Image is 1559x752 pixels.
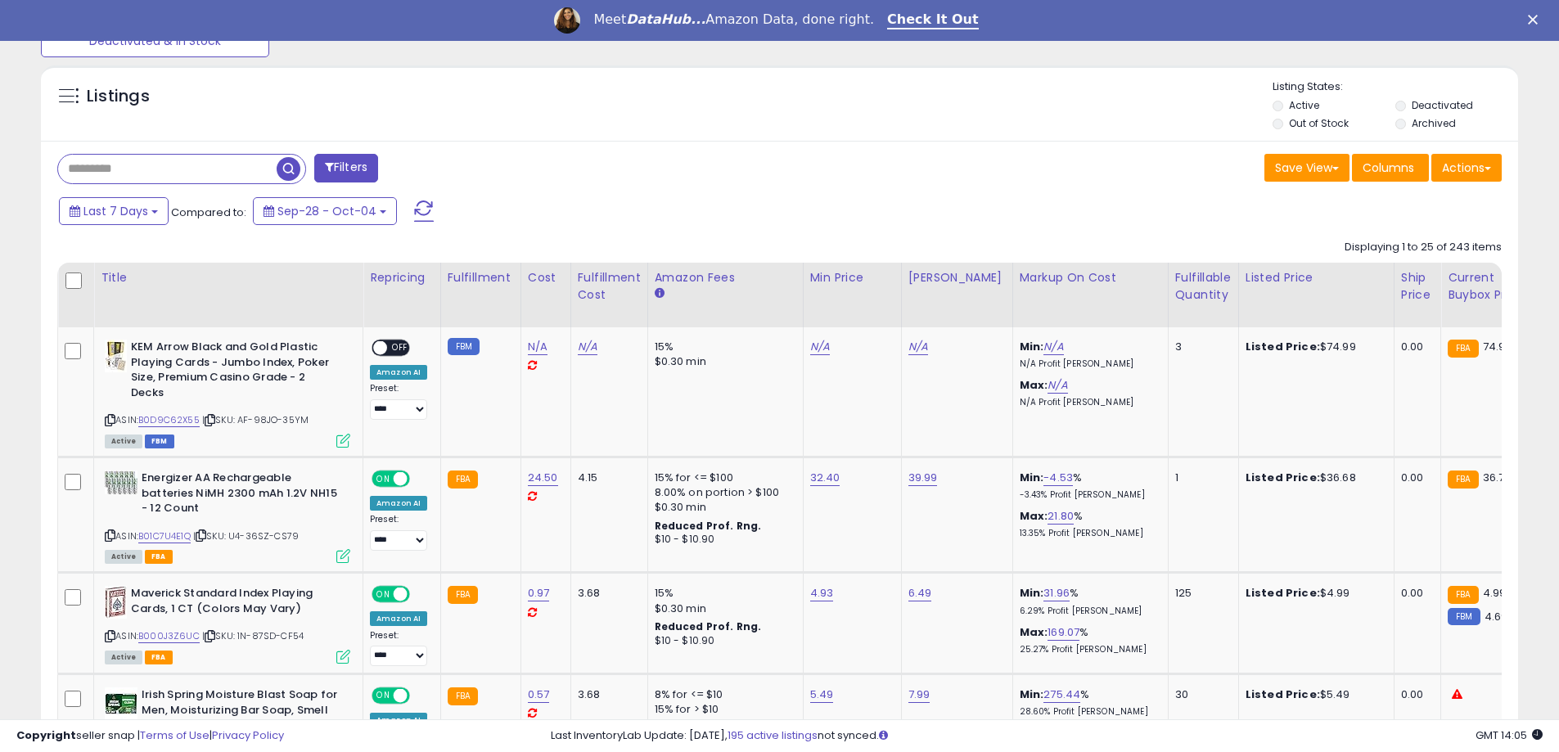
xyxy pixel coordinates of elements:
i: DataHub... [626,11,705,27]
div: $0.30 min [655,500,791,515]
div: $4.99 [1246,586,1381,601]
div: Title [101,269,356,286]
div: 4.15 [578,471,635,485]
p: 6.29% Profit [PERSON_NAME] [1020,606,1156,617]
div: Amazon AI [370,365,427,380]
img: 61diqrjdtOL._SL40_.jpg [105,471,137,494]
span: OFF [387,341,413,355]
small: FBM [1448,608,1480,625]
small: FBA [448,471,478,489]
div: % [1020,625,1156,655]
button: Actions [1431,154,1502,182]
a: N/A [810,339,830,355]
div: 0.00 [1401,687,1428,702]
span: FBA [145,651,173,664]
span: Compared to: [171,205,246,220]
div: Last InventoryLab Update: [DATE], not synced. [551,728,1543,744]
b: Listed Price: [1246,339,1320,354]
label: Active [1289,98,1319,112]
span: FBA [145,550,173,564]
div: Ship Price [1401,269,1434,304]
span: 4.99 [1483,585,1507,601]
b: Min: [1020,339,1044,354]
button: Sep-28 - Oct-04 [253,197,397,225]
span: Columns [1363,160,1414,176]
small: FBA [448,586,478,604]
div: Fulfillable Quantity [1175,269,1232,304]
p: 25.27% Profit [PERSON_NAME] [1020,644,1156,655]
div: $74.99 [1246,340,1381,354]
div: 0.00 [1401,471,1428,485]
span: OFF [408,472,434,486]
button: Last 7 Days [59,197,169,225]
p: -3.43% Profit [PERSON_NAME] [1020,489,1156,501]
div: % [1020,586,1156,616]
a: 39.99 [908,470,938,486]
div: % [1020,471,1156,501]
span: 2025-10-12 14:05 GMT [1476,727,1543,743]
div: 30 [1175,687,1226,702]
div: 15% for > $10 [655,702,791,717]
a: N/A [1048,377,1067,394]
div: ASIN: [105,340,350,446]
span: ON [373,689,394,703]
span: ON [373,472,394,486]
button: Columns [1352,154,1429,182]
div: 1 [1175,471,1226,485]
div: % [1020,687,1156,718]
span: All listings currently available for purchase on Amazon [105,435,142,448]
img: 51I+7DquvaL._SL40_.jpg [105,586,127,619]
button: Save View [1264,154,1349,182]
div: [PERSON_NAME] [908,269,1006,286]
label: Deactivated [1412,98,1473,112]
a: 6.49 [908,585,932,601]
b: Max: [1020,624,1048,640]
div: 15% [655,340,791,354]
a: 5.49 [810,687,834,703]
b: Min: [1020,470,1044,485]
span: ON [373,588,394,601]
span: OFF [408,588,434,601]
div: Fulfillment [448,269,514,286]
span: Sep-28 - Oct-04 [277,203,376,219]
div: Preset: [370,514,428,551]
b: Reduced Prof. Rng. [655,619,762,633]
div: Preset: [370,383,428,420]
a: 169.07 [1048,624,1079,641]
p: 13.35% Profit [PERSON_NAME] [1020,528,1156,539]
div: Displaying 1 to 25 of 243 items [1345,240,1502,255]
div: Min Price [810,269,894,286]
div: $0.30 min [655,354,791,369]
span: All listings currently available for purchase on Amazon [105,550,142,564]
b: Listed Price: [1246,585,1320,601]
div: 8% for <= $10 [655,687,791,702]
div: $10 - $10.90 [655,533,791,547]
div: 0.00 [1401,586,1428,601]
div: Close [1528,15,1544,25]
div: Cost [528,269,564,286]
a: N/A [1043,339,1063,355]
small: FBA [448,687,478,705]
b: Reduced Prof. Rng. [655,519,762,533]
strong: Copyright [16,727,76,743]
div: Listed Price [1246,269,1387,286]
span: OFF [408,689,434,703]
a: N/A [578,339,597,355]
a: 4.93 [810,585,834,601]
b: Listed Price: [1246,470,1320,485]
b: Min: [1020,585,1044,601]
a: 0.97 [528,585,550,601]
div: Amazon AI [370,496,427,511]
a: Privacy Policy [212,727,284,743]
small: FBA [1448,471,1478,489]
div: 3.68 [578,586,635,601]
a: N/A [908,339,928,355]
div: Repricing [370,269,434,286]
label: Archived [1412,116,1456,130]
a: 31.96 [1043,585,1070,601]
div: Amazon AI [370,611,427,626]
a: N/A [528,339,547,355]
span: 36.73 [1483,470,1512,485]
b: Max: [1020,377,1048,393]
div: ASIN: [105,471,350,561]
